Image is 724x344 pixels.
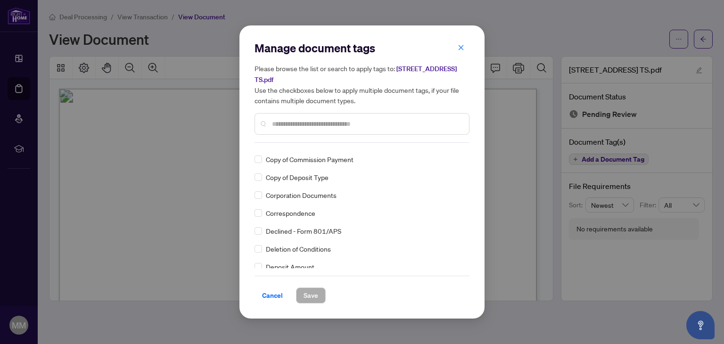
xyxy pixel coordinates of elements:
span: Deletion of Conditions [266,244,331,254]
span: Cancel [262,288,283,303]
span: Copy of Deposit Type [266,172,329,182]
button: Cancel [255,287,290,303]
h5: Please browse the list or search to apply tags to: Use the checkboxes below to apply multiple doc... [255,63,469,106]
span: Deposit Amount [266,262,314,272]
span: Declined - Form 801/APS [266,226,341,236]
button: Save [296,287,326,303]
h2: Manage document tags [255,41,469,56]
span: Corporation Documents [266,190,337,200]
span: Copy of Commission Payment [266,154,354,164]
span: Correspondence [266,208,315,218]
span: close [458,44,464,51]
button: Open asap [686,311,715,339]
